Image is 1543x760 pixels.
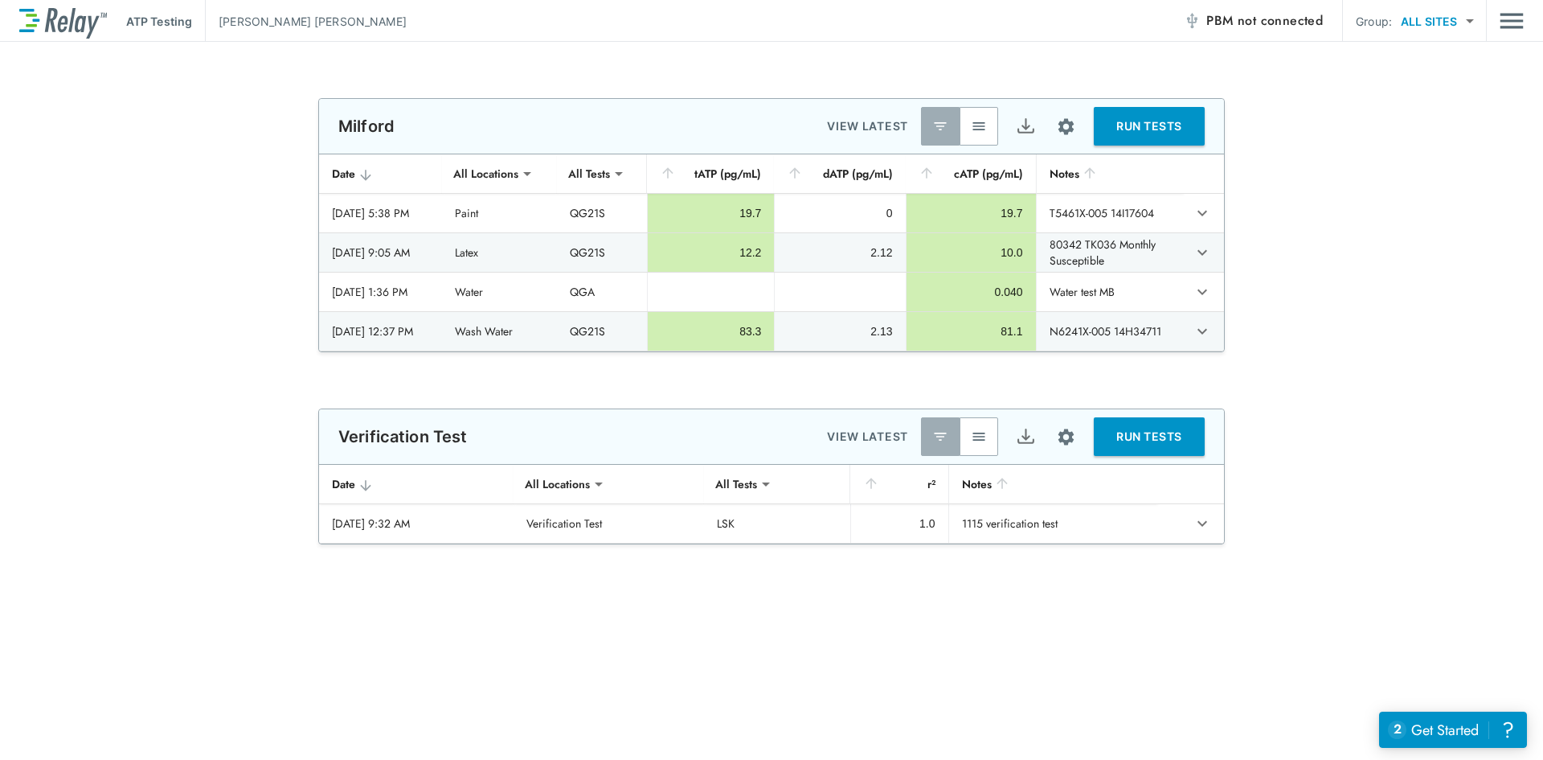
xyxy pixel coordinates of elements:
[1094,417,1205,456] button: RUN TESTS
[1206,10,1323,32] span: PBM
[1184,13,1200,29] img: Offline Icon
[332,323,429,339] div: [DATE] 12:37 PM
[1006,107,1045,146] button: Export
[1006,417,1045,456] button: Export
[919,205,1023,221] div: 19.7
[557,312,646,351] td: QG21S
[1045,105,1087,148] button: Site setup
[932,429,948,445] img: Latest
[962,474,1145,494] div: Notes
[1500,6,1524,36] button: Main menu
[1045,416,1087,458] button: Site setup
[660,164,762,183] div: tATP (pg/mL)
[1056,427,1076,447] img: Settings Icon
[442,273,558,311] td: Water
[787,164,892,183] div: dATP (pg/mL)
[827,117,908,136] p: VIEW LATEST
[319,154,1224,351] table: sticky table
[1036,194,1184,232] td: T5461X-005 14I17604
[661,205,762,221] div: 19.7
[704,468,768,500] div: All Tests
[1189,318,1216,345] button: expand row
[661,323,762,339] div: 83.3
[557,194,646,232] td: QG21S
[1189,278,1216,306] button: expand row
[788,244,892,261] div: 2.12
[1238,11,1323,30] span: not connected
[827,427,908,446] p: VIEW LATEST
[1050,164,1171,183] div: Notes
[1356,13,1392,30] p: Group:
[971,429,987,445] img: View All
[864,516,935,532] div: 1.0
[1379,712,1527,748] iframe: Resource center
[557,233,646,272] td: QG21S
[788,205,892,221] div: 0
[661,244,762,261] div: 12.2
[919,323,1023,339] div: 81.1
[332,205,429,221] div: [DATE] 5:38 PM
[971,118,987,134] img: View All
[1189,199,1216,227] button: expand row
[219,13,407,30] p: [PERSON_NAME] [PERSON_NAME]
[1094,107,1205,146] button: RUN TESTS
[557,273,646,311] td: QGA
[442,312,558,351] td: Wash Water
[1036,273,1184,311] td: Water test MB
[1177,5,1329,37] button: PBM not connected
[1016,117,1036,137] img: Export Icon
[319,154,442,194] th: Date
[863,474,935,494] div: r²
[704,504,850,543] td: LSK
[332,284,429,300] div: [DATE] 1:36 PM
[338,117,395,136] p: Milford
[1189,239,1216,266] button: expand row
[1500,6,1524,36] img: Drawer Icon
[1016,427,1036,447] img: Export Icon
[442,194,558,232] td: Paint
[338,427,468,446] p: Verification Test
[126,13,192,30] p: ATP Testing
[919,244,1023,261] div: 10.0
[442,233,558,272] td: Latex
[932,118,948,134] img: Latest
[514,504,703,543] td: Verification Test
[442,158,530,190] div: All Locations
[557,158,621,190] div: All Tests
[788,323,892,339] div: 2.13
[1036,312,1184,351] td: N6241X-005 14H34711
[19,4,107,39] img: LuminUltra Relay
[1056,117,1076,137] img: Settings Icon
[919,164,1023,183] div: cATP (pg/mL)
[948,504,1158,543] td: 1115 verification test
[319,465,514,504] th: Date
[1036,233,1184,272] td: 80342 TK036 Monthly Susceptible
[332,516,501,532] div: [DATE] 9:32 AM
[514,468,601,500] div: All Locations
[332,244,429,261] div: [DATE] 9:05 AM
[319,465,1224,544] table: sticky table
[1189,510,1216,537] button: expand row
[919,284,1023,300] div: 0.040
